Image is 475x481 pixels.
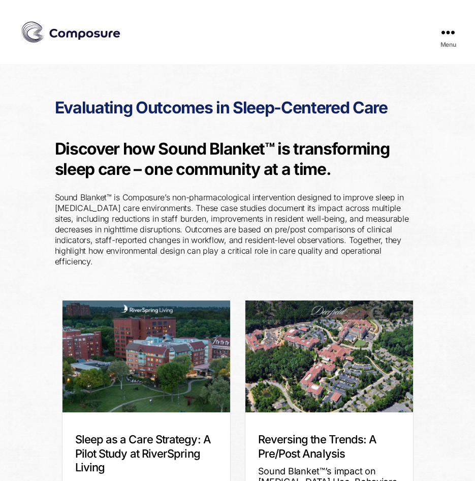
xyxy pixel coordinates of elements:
[55,100,421,116] h1: Evaluating Outcomes in Sleep-Centered Care
[55,192,421,267] p: Sound Blanket™ is Composure’s non-pharmacological intervention designed to improve sleep in [MEDI...
[440,41,456,48] span: Menu
[20,19,122,45] img: Composure
[55,139,421,179] h4: Discover how Sound Blanket™ is transforming sleep care – one community at a time.
[75,433,211,474] a: Sleep as a Care Strategy: A Pilot Study at RiverSpring Living
[258,433,377,460] a: Reversing the Trends: A Pre/Post Analysis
